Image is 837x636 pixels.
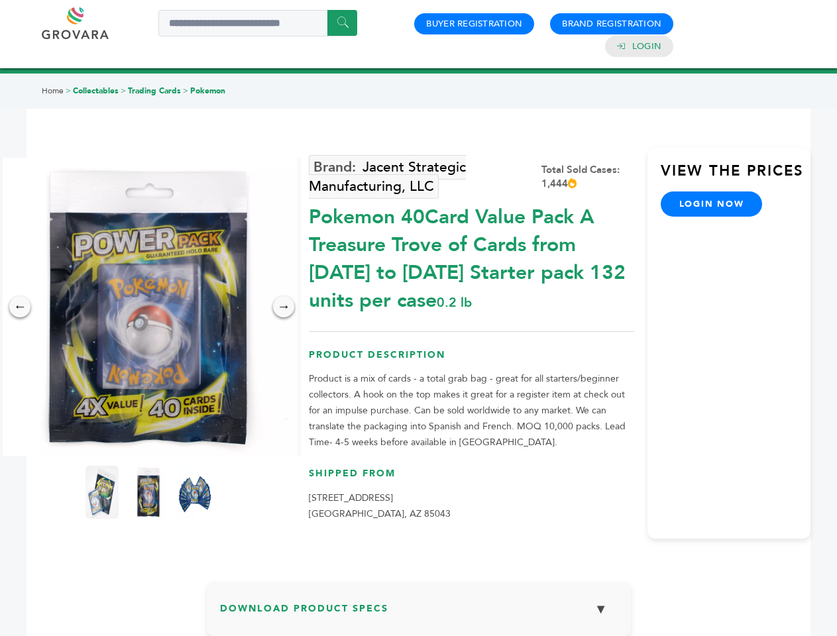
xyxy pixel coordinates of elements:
p: [STREET_ADDRESS] [GEOGRAPHIC_DATA], AZ 85043 [309,490,634,522]
a: Pokemon [190,85,225,96]
span: 0.2 lb [437,293,472,311]
div: ← [9,296,30,317]
button: ▼ [585,595,618,623]
p: Product is a mix of cards - a total grab bag - great for all starters/beginner collectors. A hook... [309,371,634,450]
h3: Download Product Specs [220,595,618,633]
a: Login [632,40,661,52]
a: Jacent Strategic Manufacturing, LLC [309,155,466,199]
span: > [66,85,71,96]
h3: Shipped From [309,467,634,490]
span: > [121,85,126,96]
a: Buyer Registration [426,18,522,30]
a: Collectables [73,85,119,96]
a: Brand Registration [562,18,661,30]
img: Pokemon 40-Card Value Pack – A Treasure Trove of Cards from 1996 to 2024 - Starter pack! 132 unit... [132,466,165,519]
a: Home [42,85,64,96]
h3: View the Prices [661,161,810,191]
div: Total Sold Cases: 1,444 [541,163,634,191]
img: Pokemon 40-Card Value Pack – A Treasure Trove of Cards from 1996 to 2024 - Starter pack! 132 unit... [178,466,211,519]
a: login now [661,191,763,217]
div: Pokemon 40Card Value Pack A Treasure Trove of Cards from [DATE] to [DATE] Starter pack 132 units ... [309,197,634,315]
div: → [273,296,294,317]
img: Pokemon 40-Card Value Pack – A Treasure Trove of Cards from 1996 to 2024 - Starter pack! 132 unit... [85,466,119,519]
span: > [183,85,188,96]
a: Trading Cards [128,85,181,96]
h3: Product Description [309,348,634,372]
input: Search a product or brand... [158,10,357,36]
